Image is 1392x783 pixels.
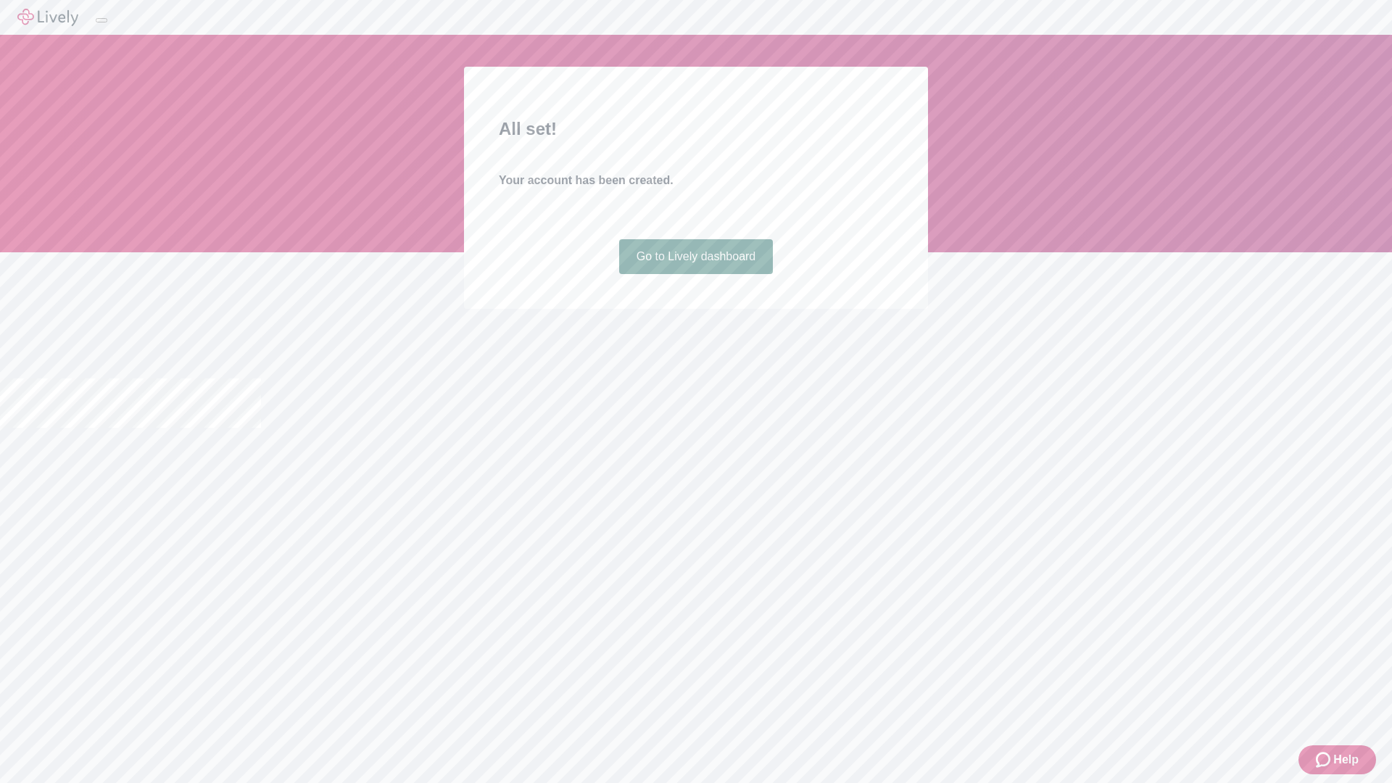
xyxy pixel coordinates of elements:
[619,239,774,274] a: Go to Lively dashboard
[1298,745,1376,774] button: Zendesk support iconHelp
[96,18,107,22] button: Log out
[1333,751,1359,768] span: Help
[17,9,78,26] img: Lively
[1316,751,1333,768] svg: Zendesk support icon
[499,172,893,189] h4: Your account has been created.
[499,116,893,142] h2: All set!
